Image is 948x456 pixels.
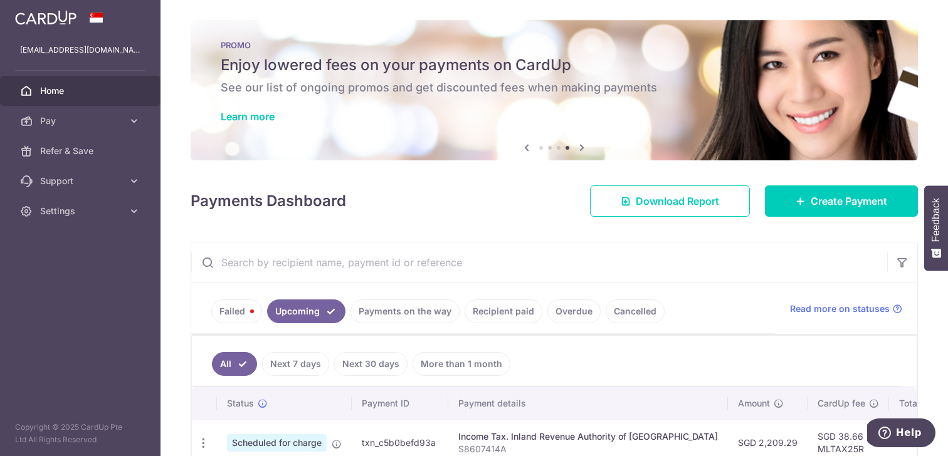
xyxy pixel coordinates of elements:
span: Download Report [636,194,719,209]
h5: Enjoy lowered fees on your payments on CardUp [221,55,888,75]
h6: See our list of ongoing promos and get discounted fees when making payments [221,80,888,95]
a: Read more on statuses [790,303,902,315]
a: Download Report [590,185,750,217]
span: Scheduled for charge [227,434,327,452]
p: S8607414A [458,443,718,455]
span: Pay [40,115,123,127]
th: Payment details [448,387,728,420]
span: Support [40,175,123,187]
span: Total amt. [899,397,940,410]
a: Overdue [547,299,601,323]
a: Upcoming [267,299,345,323]
a: Failed [211,299,262,323]
a: Cancelled [606,299,665,323]
h4: Payments Dashboard [191,190,346,212]
span: Amount [738,397,770,410]
span: Home [40,85,123,97]
input: Search by recipient name, payment id or reference [191,242,887,282]
span: Create Payment [811,194,887,209]
span: Status [227,397,254,410]
span: Settings [40,205,123,217]
div: Income Tax. Inland Revenue Authority of [GEOGRAPHIC_DATA] [458,430,718,443]
a: Next 7 days [262,352,329,376]
a: Next 30 days [334,352,408,376]
iframe: Opens a widget where you can find more information [867,418,935,450]
a: All [212,352,257,376]
a: Learn more [221,110,275,123]
a: Create Payment [765,185,918,217]
button: Feedback - Show survey [924,185,948,271]
a: Payments on the way [350,299,460,323]
p: PROMO [221,40,888,50]
span: Feedback [930,198,942,242]
a: Recipient paid [465,299,542,323]
span: Refer & Save [40,145,123,157]
img: Latest Promos banner [191,20,918,160]
a: More than 1 month [413,352,510,376]
img: CardUp [15,10,76,25]
span: CardUp fee [818,397,865,410]
th: Payment ID [352,387,448,420]
span: Read more on statuses [790,303,890,315]
p: [EMAIL_ADDRESS][DOMAIN_NAME] [20,44,140,56]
